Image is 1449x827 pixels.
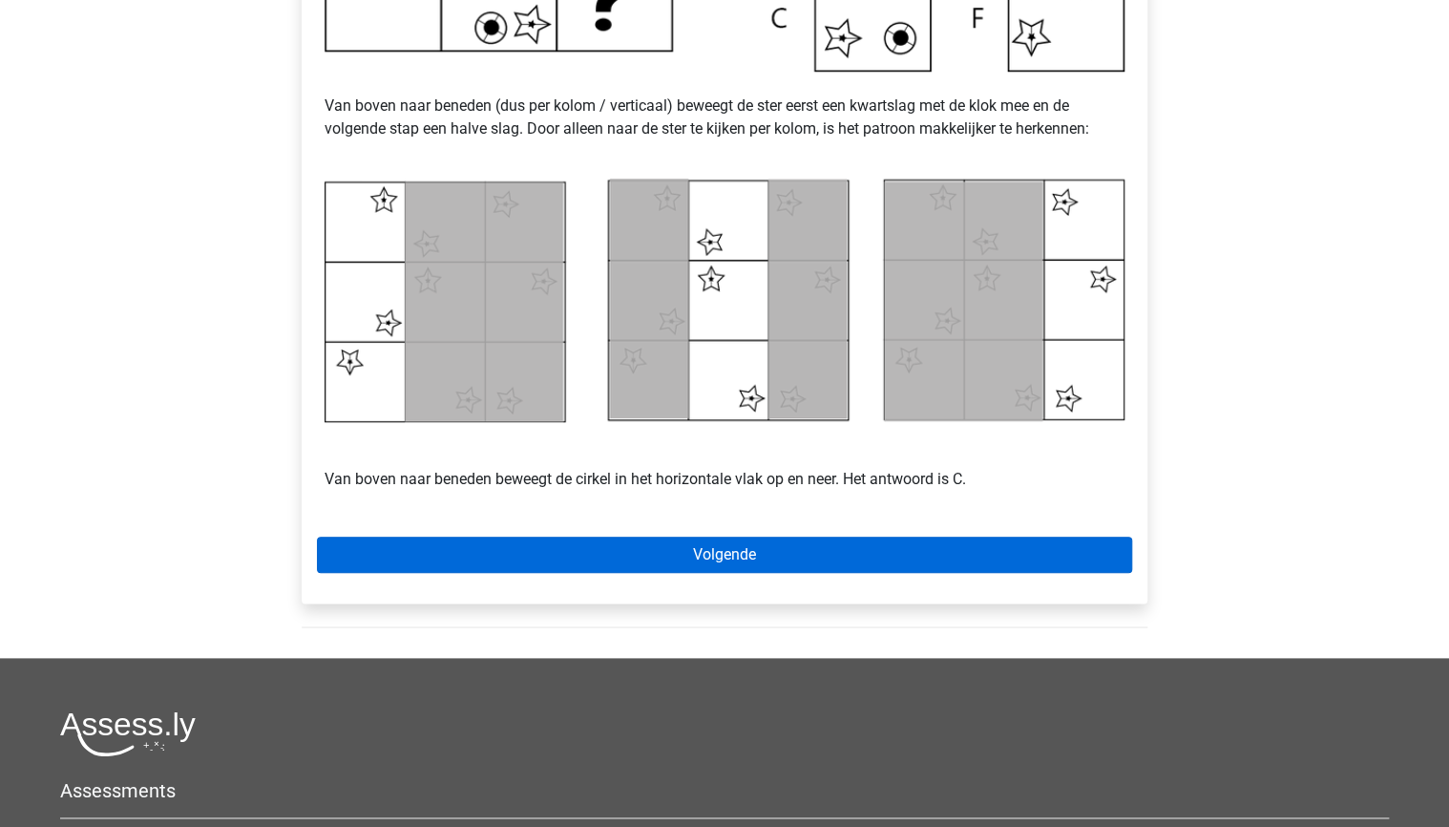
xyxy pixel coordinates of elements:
img: Voorbeeld3_2.png [325,179,1124,423]
h5: Assessments [60,779,1389,802]
a: Volgende [317,537,1132,573]
p: Van boven naar beneden (dus per kolom / verticaal) beweegt de ster eerst een kwartslag met de klo... [325,72,1124,163]
p: Van boven naar beneden beweegt de cirkel in het horizontale vlak op en neer. Het antwoord is C. [325,422,1124,491]
img: Assessly logo [60,711,196,756]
